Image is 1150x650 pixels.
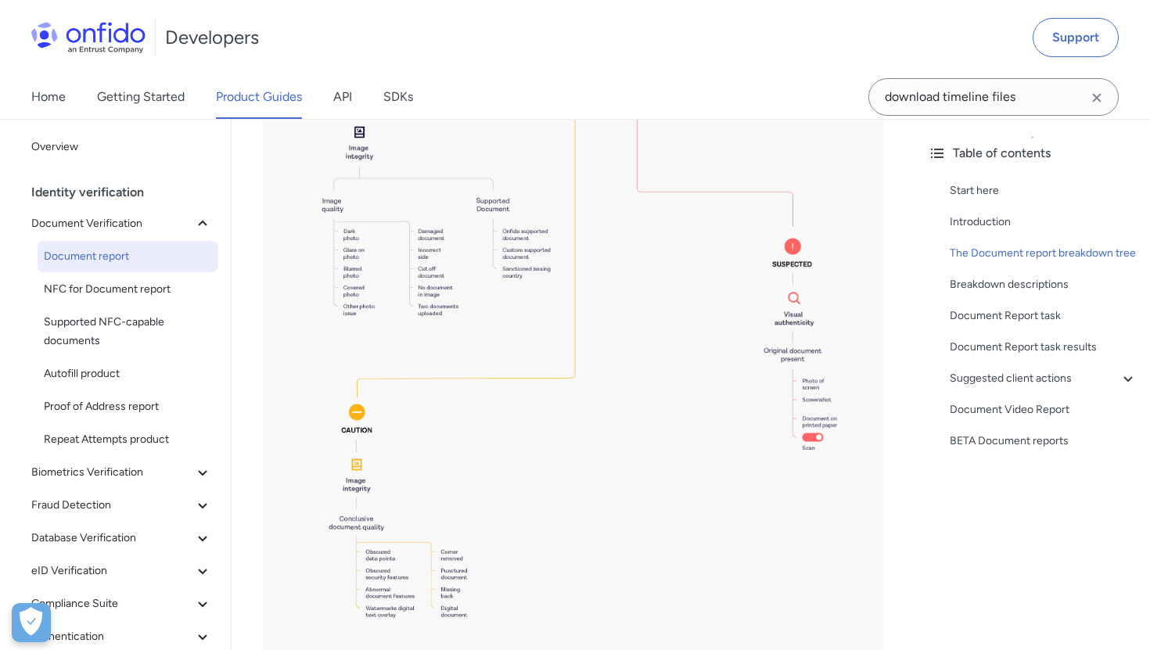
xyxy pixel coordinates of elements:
[31,177,225,208] div: Identity verification
[950,432,1137,451] a: BETA Document reports
[1087,88,1106,107] svg: Clear search field button
[31,214,193,233] span: Document Verification
[97,75,185,119] a: Getting Started
[25,555,218,587] button: eID Verification
[25,131,218,163] a: Overview
[950,369,1137,388] a: Suggested client actions
[950,338,1137,357] a: Document Report task results
[950,400,1137,419] a: Document Video Report
[31,463,193,482] span: Biometrics Verification
[25,208,218,239] button: Document Verification
[44,313,212,350] span: Supported NFC-capable documents
[12,603,51,642] div: Cookie Preferences
[31,75,66,119] a: Home
[1033,18,1119,57] a: Support
[25,588,218,619] button: Compliance Suite
[12,603,51,642] button: Open Preferences
[38,358,218,390] a: Autofill product
[44,247,212,266] span: Document report
[44,430,212,449] span: Repeat Attempts product
[38,307,218,357] a: Supported NFC-capable documents
[25,457,218,488] button: Biometrics Verification
[44,280,212,299] span: NFC for Document report
[31,627,193,646] span: Authentication
[950,307,1137,325] a: Document Report task
[950,181,1137,200] a: Start here
[165,25,259,50] h1: Developers
[31,496,193,515] span: Fraud Detection
[868,78,1119,116] input: Onfido search input field
[950,213,1137,232] a: Introduction
[383,75,413,119] a: SDKs
[25,490,218,521] button: Fraud Detection
[333,75,352,119] a: API
[31,594,193,613] span: Compliance Suite
[31,529,193,548] span: Database Verification
[31,138,212,156] span: Overview
[38,424,218,455] a: Repeat Attempts product
[25,523,218,554] button: Database Verification
[44,397,212,416] span: Proof of Address report
[31,22,146,53] img: Onfido Logo
[38,241,218,272] a: Document report
[38,274,218,305] a: NFC for Document report
[950,244,1137,263] a: The Document report breakdown tree
[950,275,1137,294] a: Breakdown descriptions
[31,562,193,580] span: eID Verification
[216,75,302,119] a: Product Guides
[38,391,218,422] a: Proof of Address report
[44,365,212,383] span: Autofill product
[928,144,1137,163] div: Table of contents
